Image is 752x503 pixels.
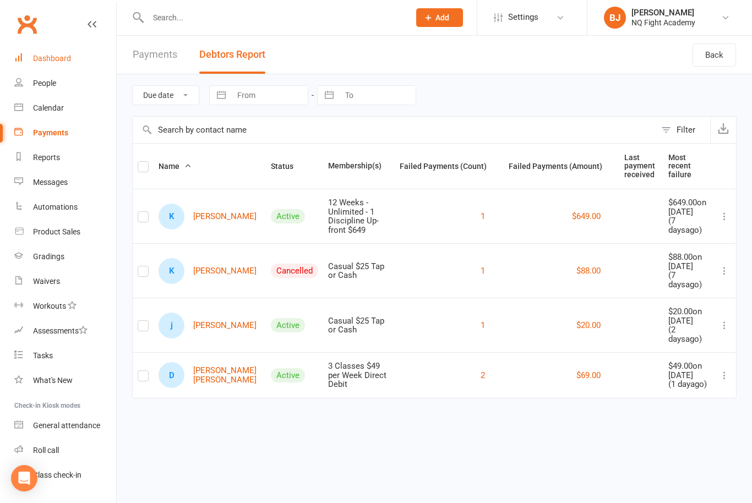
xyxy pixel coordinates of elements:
div: Calendar [33,104,64,113]
div: Class check-in [33,471,81,480]
div: Casual $25 Tap or Cash [328,317,390,335]
a: People [14,72,116,96]
div: Cancelled [271,264,318,278]
div: Kelby Dale [159,259,184,285]
a: Assessments [14,319,116,344]
div: Active [271,369,305,383]
div: Active [271,210,305,224]
button: $20.00 [576,319,601,332]
button: $649.00 [572,210,601,223]
div: 3 Classes $49 per Week Direct Debit [328,362,390,390]
a: Automations [14,195,116,220]
a: K[PERSON_NAME] [159,259,257,285]
div: Workouts [33,302,66,311]
div: Payments [33,129,68,138]
input: Search by contact name [133,117,656,144]
input: From [231,86,308,105]
button: Status [271,160,306,173]
div: Assessments [33,327,88,336]
button: 1 [481,210,485,223]
div: [PERSON_NAME] [631,8,695,18]
button: Failed Payments (Count) [400,160,499,173]
a: Clubworx [13,11,41,39]
button: Filter [656,117,710,144]
div: Daniella Mario [159,363,184,389]
button: $88.00 [576,265,601,278]
th: Last payment received [619,144,663,189]
span: Settings [508,6,538,30]
a: Payments [133,36,177,74]
a: Reports [14,146,116,171]
div: Reports [33,154,60,162]
div: 12 Weeks - Unlimited - 1 Discipline Up-front $649 [328,199,390,235]
button: 1 [481,319,485,332]
button: Name [159,160,192,173]
th: Most recent failure [663,144,713,189]
a: Tasks [14,344,116,369]
span: Failed Payments (Amount) [509,162,614,171]
button: 2 [481,369,485,382]
span: Status [271,162,306,171]
div: $49.00 on [DATE] [668,362,708,380]
a: Calendar [14,96,116,121]
span: Failed Payments (Count) [400,162,499,171]
div: What's New [33,376,73,385]
div: Filter [677,124,695,137]
button: Add [416,9,463,28]
a: Gradings [14,245,116,270]
div: Casual $25 Tap or Cash [328,263,390,281]
div: General attendance [33,422,100,430]
div: $20.00 on [DATE] [668,308,708,326]
div: NQ Fight Academy [631,18,695,28]
div: Dashboard [33,54,71,63]
a: Class kiosk mode [14,463,116,488]
div: Product Sales [33,228,80,237]
a: Dashboard [14,47,116,72]
a: What's New [14,369,116,393]
div: Open Intercom Messenger [11,466,37,492]
input: Search... [145,10,402,26]
div: ( 7 days ago) [668,271,708,289]
a: K[PERSON_NAME] [159,204,257,230]
span: Name [159,162,192,171]
div: Tasks [33,352,53,360]
div: People [33,79,56,88]
a: j[PERSON_NAME] [159,313,257,339]
div: Automations [33,203,78,212]
a: Product Sales [14,220,116,245]
div: BJ [604,7,626,29]
button: Failed Payments (Amount) [509,160,614,173]
button: Debtors Report [199,36,265,74]
div: ( 7 days ago) [668,217,708,235]
div: Active [271,319,305,333]
div: Roll call [33,446,59,455]
div: $649.00 on [DATE] [668,199,708,217]
a: Back [693,44,736,67]
a: Workouts [14,294,116,319]
button: 1 [481,265,485,278]
div: Kent battle [159,204,184,230]
span: Add [435,14,449,23]
div: ( 2 days ago) [668,326,708,344]
a: General attendance kiosk mode [14,414,116,439]
div: jayce Humphreys [159,313,184,339]
div: Waivers [33,277,60,286]
button: $69.00 [576,369,601,382]
div: Messages [33,178,68,187]
a: Waivers [14,270,116,294]
div: $88.00 on [DATE] [668,253,708,271]
div: Gradings [33,253,64,261]
a: Roll call [14,439,116,463]
a: D[PERSON_NAME] [PERSON_NAME] [159,363,261,389]
div: ( 1 day ago) [668,380,708,390]
a: Payments [14,121,116,146]
input: To [339,86,416,105]
th: Membership(s) [323,144,395,189]
a: Messages [14,171,116,195]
